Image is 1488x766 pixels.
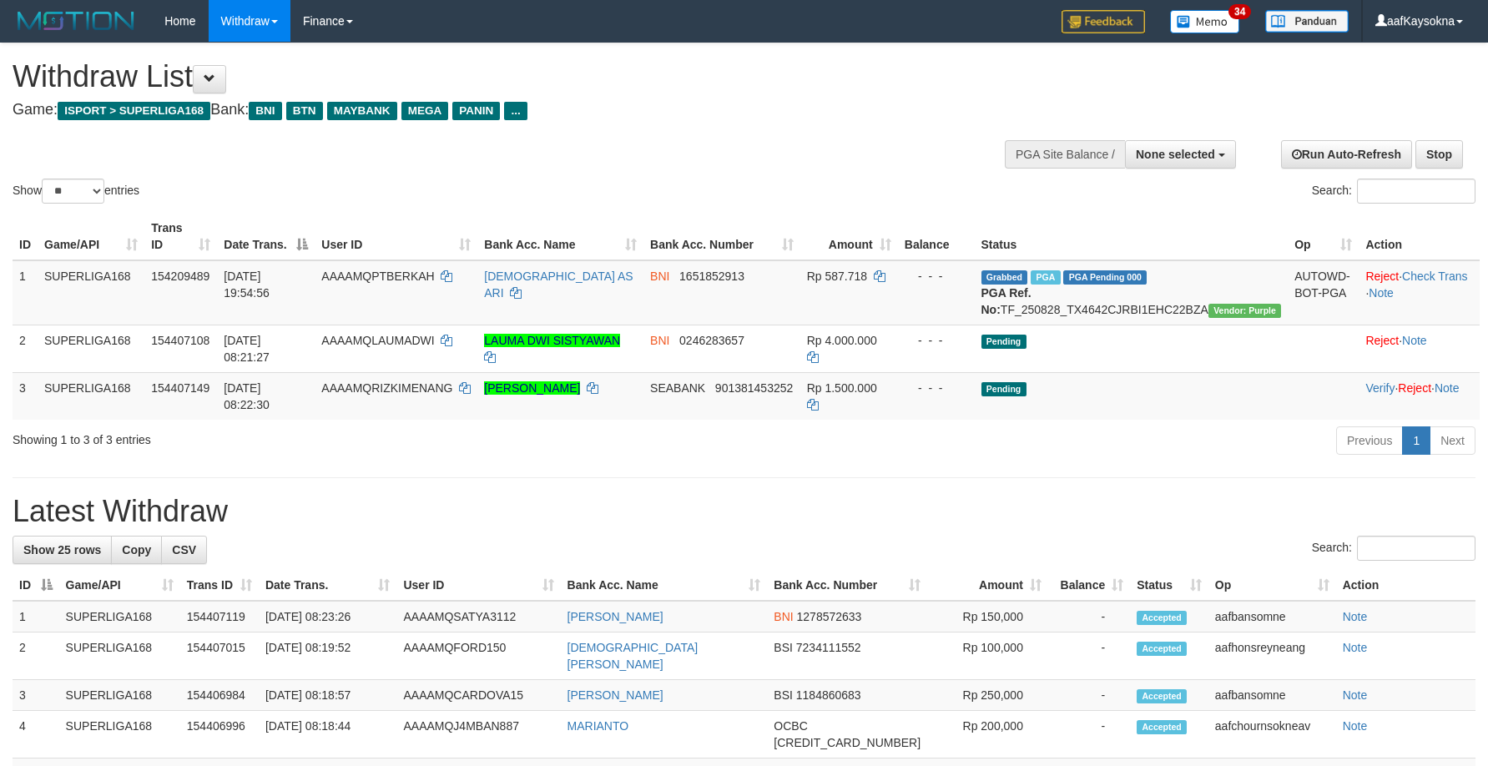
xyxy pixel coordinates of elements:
span: AAAAMQLAUMADWI [321,334,434,347]
a: Copy [111,536,162,564]
td: aafbansomne [1208,601,1336,632]
td: 1 [13,601,59,632]
span: Show 25 rows [23,543,101,557]
span: Copy 0246283657 to clipboard [679,334,744,347]
td: AAAAMQSATYA3112 [396,601,560,632]
th: Balance: activate to sort column ascending [1048,570,1130,601]
img: MOTION_logo.png [13,8,139,33]
th: Bank Acc. Number: activate to sort column ascending [767,570,927,601]
img: panduan.png [1265,10,1349,33]
img: Feedback.jpg [1062,10,1145,33]
span: Rp 4.000.000 [807,334,877,347]
td: - [1048,680,1130,711]
span: Accepted [1137,720,1187,734]
th: Action [1359,213,1480,260]
a: Note [1343,688,1368,702]
td: SUPERLIGA168 [59,680,180,711]
span: Copy 1184860683 to clipboard [796,688,861,702]
td: 3 [13,680,59,711]
th: Bank Acc. Name: activate to sort column ascending [561,570,768,601]
span: AAAAMQPTBERKAH [321,270,434,283]
span: [DATE] 08:22:30 [224,381,270,411]
h1: Latest Withdraw [13,495,1475,528]
a: Reject [1398,381,1431,395]
span: Copy 693816522488 to clipboard [774,736,921,749]
td: · [1359,325,1480,372]
span: BNI [249,102,281,120]
a: Previous [1336,426,1403,455]
td: SUPERLIGA168 [59,632,180,680]
span: AAAAMQRIZKIMENANG [321,381,452,395]
span: Pending [981,382,1026,396]
td: Rp 150,000 [927,601,1048,632]
img: Button%20Memo.svg [1170,10,1240,33]
span: Copy 901381453252 to clipboard [715,381,793,395]
a: Note [1402,334,1427,347]
a: Note [1343,719,1368,733]
a: Check Trans [1402,270,1468,283]
a: Note [1343,641,1368,654]
td: [DATE] 08:19:52 [259,632,397,680]
span: SEABANK [650,381,705,395]
td: 4 [13,711,59,758]
th: Date Trans.: activate to sort column descending [217,213,315,260]
th: Amount: activate to sort column ascending [800,213,898,260]
span: ... [504,102,527,120]
span: OCBC [774,719,807,733]
td: Rp 100,000 [927,632,1048,680]
div: - - - [905,268,968,285]
a: Show 25 rows [13,536,112,564]
span: Copy 1278572633 to clipboard [797,610,862,623]
a: [DEMOGRAPHIC_DATA][PERSON_NAME] [567,641,699,671]
div: PGA Site Balance / [1005,140,1125,169]
th: Amount: activate to sort column ascending [927,570,1048,601]
span: BSI [774,641,793,654]
span: PGA Pending [1063,270,1147,285]
td: AAAAMQFORD150 [396,632,560,680]
th: User ID: activate to sort column ascending [315,213,477,260]
td: Rp 250,000 [927,680,1048,711]
td: [DATE] 08:18:44 [259,711,397,758]
td: · · [1359,372,1480,420]
td: 2 [13,632,59,680]
td: aafchournsokneav [1208,711,1336,758]
span: Grabbed [981,270,1028,285]
span: [DATE] 19:54:56 [224,270,270,300]
label: Search: [1312,536,1475,561]
span: BNI [774,610,793,623]
th: Status [975,213,1289,260]
span: Accepted [1137,611,1187,625]
td: SUPERLIGA168 [38,260,144,325]
th: Bank Acc. Number: activate to sort column ascending [643,213,800,260]
td: [DATE] 08:18:57 [259,680,397,711]
th: Op: activate to sort column ascending [1288,213,1359,260]
td: SUPERLIGA168 [38,325,144,372]
th: Op: activate to sort column ascending [1208,570,1336,601]
th: Status: activate to sort column ascending [1130,570,1208,601]
td: aafhonsreyneang [1208,632,1336,680]
span: Rp 587.718 [807,270,867,283]
th: Bank Acc. Name: activate to sort column ascending [477,213,643,260]
label: Search: [1312,179,1475,204]
div: - - - [905,380,968,396]
span: Accepted [1137,642,1187,656]
span: CSV [172,543,196,557]
td: SUPERLIGA168 [38,372,144,420]
span: Pending [981,335,1026,349]
th: Trans ID: activate to sort column ascending [180,570,259,601]
td: 1 [13,260,38,325]
span: 154407149 [151,381,209,395]
input: Search: [1357,179,1475,204]
span: ISPORT > SUPERLIGA168 [58,102,210,120]
td: AAAAMQCARDOVA15 [396,680,560,711]
div: Showing 1 to 3 of 3 entries [13,425,608,448]
th: Action [1336,570,1475,601]
span: 154407108 [151,334,209,347]
span: PANIN [452,102,500,120]
th: ID [13,213,38,260]
select: Showentries [42,179,104,204]
th: ID: activate to sort column descending [13,570,59,601]
input: Search: [1357,536,1475,561]
span: BNI [650,270,669,283]
td: - [1048,711,1130,758]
